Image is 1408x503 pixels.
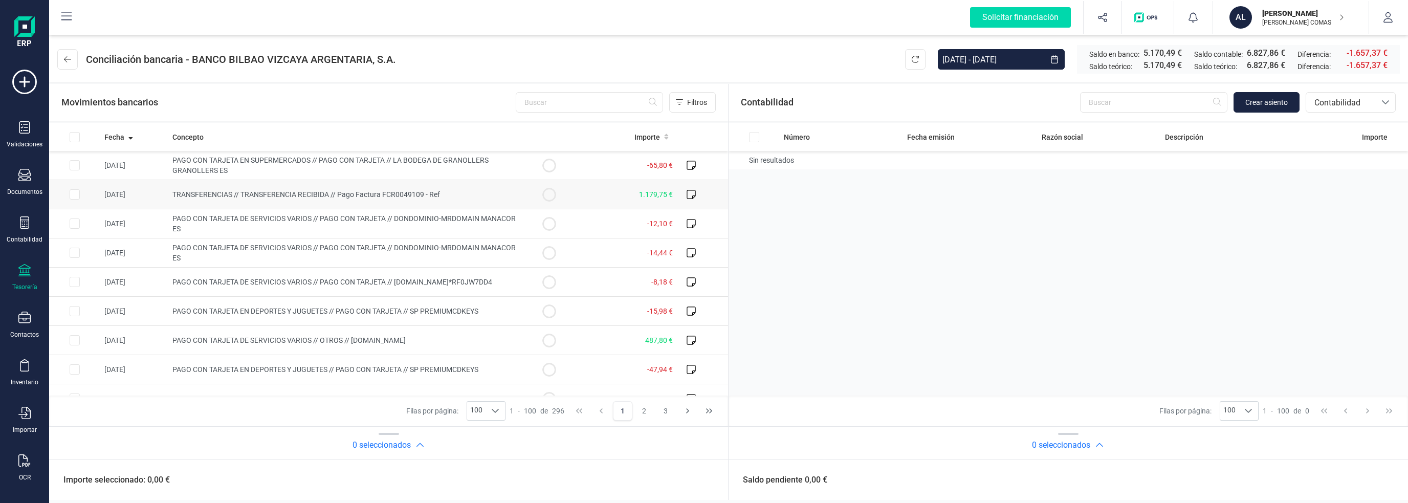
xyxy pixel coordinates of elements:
[1245,97,1288,107] span: Crear asiento
[70,335,80,345] div: Row Selected fe4c3ecb-84ca-4fc0-8d65-879be6b36afb
[1194,49,1243,59] span: Saldo contable:
[100,151,168,180] td: [DATE]
[731,474,827,486] span: Saldo pendiente 0,00 €
[172,336,406,344] span: PAGO CON TARJETA DE SERVICIOS VARIOS // OTROS // [DOMAIN_NAME]
[86,52,396,67] span: Conciliación bancaria - BANCO BILBAO VIZCAYA ARGENTARIA, S.A.
[1089,49,1139,59] span: Saldo en banco:
[540,406,548,416] span: de
[70,189,80,200] div: Row Selected 40ffbe4d-2b56-46ae-97c0-c58909fc691c
[172,132,204,142] span: Concepto
[1194,61,1237,72] span: Saldo teórico:
[687,97,707,107] span: Filtros
[1314,401,1334,421] button: First Page
[510,406,514,416] span: 1
[70,132,80,142] div: All items unselected
[1263,406,1267,416] span: 1
[1305,406,1309,416] span: 0
[172,214,516,233] span: PAGO CON TARJETA DE SERVICIOS VARIOS // PAGO CON TARJETA // DONDOMINIO-MRDOMAIN MANACOR ES
[100,355,168,384] td: [DATE]
[11,378,38,386] div: Inventario
[678,401,697,421] button: Next Page
[70,393,80,404] div: Row Selected 4b98e706-38b7-4d4f-b611-290cb7b48d31
[907,132,955,142] span: Fecha emisión
[1293,406,1301,416] span: de
[1347,47,1388,59] span: -1.657,37 €
[12,283,37,291] div: Tesorería
[784,132,810,142] span: Número
[645,336,673,344] span: 487,80 €
[524,406,536,416] span: 100
[1277,406,1289,416] span: 100
[100,209,168,238] td: [DATE]
[7,140,42,148] div: Validaciones
[1347,59,1388,72] span: -1.657,37 €
[61,95,158,110] span: Movimientos bancarios
[1362,132,1388,142] span: Importe
[1229,6,1252,29] div: AL
[70,277,80,287] div: Row Selected 6e3ab877-e76f-448c-ac46-d155d9d2fd4a
[100,238,168,268] td: [DATE]
[1297,61,1331,72] span: Diferencia:
[10,331,39,339] div: Contactos
[1089,61,1132,72] span: Saldo teórico:
[467,402,486,420] span: 100
[639,190,673,199] span: 1.179,75 €
[353,439,411,451] h2: 0 seleccionados
[1159,401,1259,421] div: Filas por página:
[1358,401,1377,421] button: Next Page
[634,401,654,421] button: Page 2
[647,365,673,374] span: -47,94 €
[1042,132,1083,142] span: Razón social
[13,426,37,434] div: Importar
[729,151,1408,169] td: Sin resultados
[647,249,673,257] span: -14,44 €
[1225,1,1356,34] button: AL[PERSON_NAME][PERSON_NAME] COMAS
[958,1,1083,34] button: Solicitar financiación
[1044,49,1065,70] button: Choose Date
[1310,97,1372,109] span: Contabilidad
[1336,401,1355,421] button: Previous Page
[569,401,589,421] button: First Page
[1263,406,1309,416] div: -
[100,297,168,326] td: [DATE]
[172,156,489,174] span: PAGO CON TARJETA EN SUPERMERCADOS // PAGO CON TARJETA // LA BODEGA DE GRANOLLERS GRANOLLERS ES
[516,92,663,113] input: Buscar
[613,401,632,421] button: Page 1
[70,306,80,316] div: Row Selected 913beba1-9c00-4d38-b104-e1073f0388e9
[406,401,505,421] div: Filas por página:
[1262,8,1344,18] p: [PERSON_NAME]
[741,95,794,110] span: Contabilidad
[172,190,440,199] span: TRANSFERENCIAS // TRANSFERENCIA RECIBIDA // Pago Factura FCR0049109 - Ref
[1143,59,1182,72] span: 5.170,49 €
[1247,47,1285,59] span: 6.827,86 €
[591,401,611,421] button: Previous Page
[1080,92,1227,113] input: Buscar
[172,244,516,262] span: PAGO CON TARJETA DE SERVICIOS VARIOS // PAGO CON TARJETA // DONDOMINIO-MRDOMAIN MANACOR ES
[649,395,673,403] span: 30,25 €
[1262,18,1344,27] p: [PERSON_NAME] COMAS
[172,278,492,286] span: PAGO CON TARJETA DE SERVICIOS VARIOS // PAGO CON TARJETA // [DOMAIN_NAME]*RF0JW7DD4
[100,268,168,297] td: [DATE]
[100,180,168,209] td: [DATE]
[634,132,660,142] span: Importe
[1297,49,1331,59] span: Diferencia:
[1379,401,1399,421] button: Last Page
[970,7,1071,28] div: Solicitar financiación
[510,406,564,416] div: -
[19,473,31,482] div: OCR
[1032,439,1090,451] h2: 0 seleccionados
[699,401,719,421] button: Last Page
[14,16,35,49] img: Logo Finanedi
[172,307,478,315] span: PAGO CON TARJETA EN DEPORTES Y JUGUETES // PAGO CON TARJETA // SP PREMIUMCDKEYS
[7,235,42,244] div: Contabilidad
[669,92,716,113] button: Filtros
[100,384,168,413] td: [DATE]
[70,364,80,375] div: Row Selected 1f992e02-f6ee-40f4-875f-78f65b43b271
[647,161,673,169] span: -65,80 €
[552,406,564,416] span: 296
[647,220,673,228] span: -12,10 €
[51,474,170,486] span: Importe seleccionado: 0,00 €
[1247,59,1285,72] span: 6.827,86 €
[70,248,80,258] div: Row Selected 2aa7ee30-89f4-43c4-9e13-ce49686cd2d5
[1128,1,1168,34] button: Logo de OPS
